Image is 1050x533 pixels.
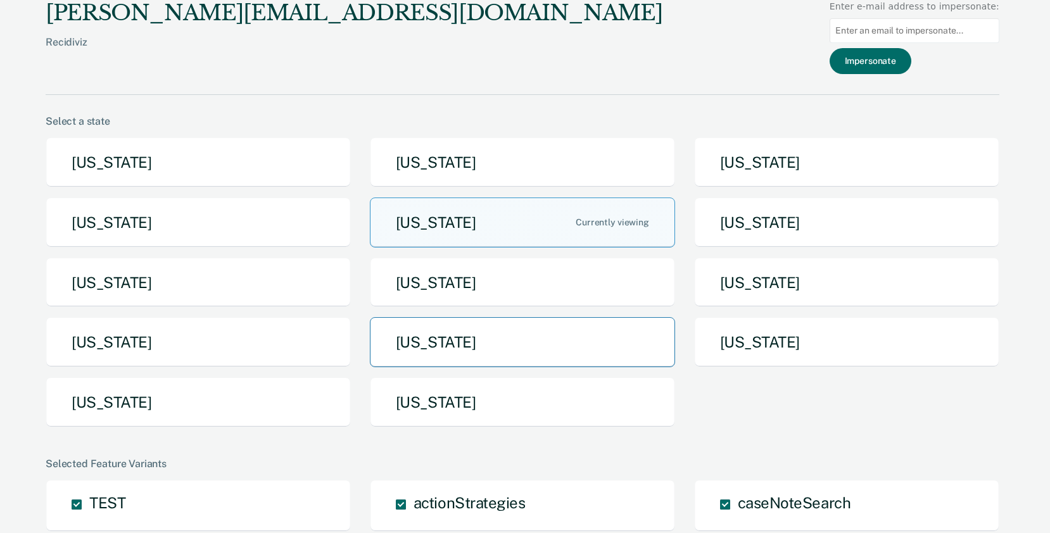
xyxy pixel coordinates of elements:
[738,494,851,511] span: caseNoteSearch
[46,258,351,308] button: [US_STATE]
[46,377,351,427] button: [US_STATE]
[830,48,911,74] button: Impersonate
[370,317,675,367] button: [US_STATE]
[370,198,675,248] button: [US_STATE]
[694,198,999,248] button: [US_STATE]
[694,137,999,187] button: [US_STATE]
[370,137,675,187] button: [US_STATE]
[46,36,662,68] div: Recidiviz
[694,258,999,308] button: [US_STATE]
[46,458,999,470] div: Selected Feature Variants
[46,137,351,187] button: [US_STATE]
[46,317,351,367] button: [US_STATE]
[370,377,675,427] button: [US_STATE]
[370,258,675,308] button: [US_STATE]
[830,18,999,43] input: Enter an email to impersonate...
[694,317,999,367] button: [US_STATE]
[89,494,125,511] span: TEST
[414,494,525,511] span: actionStrategies
[46,198,351,248] button: [US_STATE]
[46,115,999,127] div: Select a state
